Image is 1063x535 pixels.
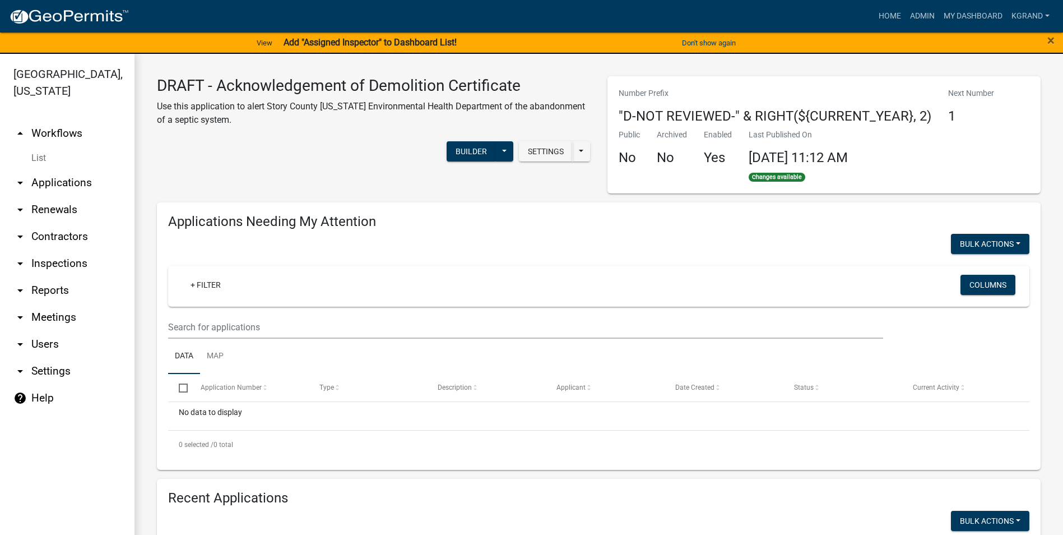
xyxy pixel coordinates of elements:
[438,384,472,391] span: Description
[157,76,591,95] h3: DRAFT - Acknowledgement of Demolition Certificate
[906,6,939,27] a: Admin
[168,402,1029,430] div: No data to display
[1007,6,1054,27] a: KGRAND
[13,176,27,190] i: arrow_drop_down
[619,87,931,99] p: Number Prefix
[902,374,1021,401] datatable-header-cell: Current Activity
[13,284,27,297] i: arrow_drop_down
[13,391,27,405] i: help
[913,384,959,391] span: Current Activity
[179,441,213,449] span: 0 selected /
[1047,33,1055,48] span: ×
[168,339,200,375] a: Data
[948,108,994,124] h4: 1
[308,374,427,401] datatable-header-cell: Type
[749,173,806,182] span: Changes available
[168,490,1029,506] h4: Recent Applications
[749,150,848,165] span: [DATE] 11:12 AM
[252,34,277,52] a: View
[704,150,732,166] h4: Yes
[948,87,994,99] p: Next Number
[657,150,687,166] h4: No
[13,257,27,270] i: arrow_drop_down
[182,275,230,295] a: + Filter
[189,374,308,401] datatable-header-cell: Application Number
[201,384,262,391] span: Application Number
[447,141,496,162] button: Builder
[960,275,1015,295] button: Columns
[13,338,27,351] i: arrow_drop_down
[951,234,1029,254] button: Bulk Actions
[284,37,457,48] strong: Add "Assigned Inspector" to Dashboard List!
[794,384,814,391] span: Status
[13,311,27,324] i: arrow_drop_down
[619,108,931,124] h4: "D-NOT REVIEWED-" & RIGHT(${CURRENT_YEAR}, 2)
[546,374,665,401] datatable-header-cell: Applicant
[749,129,848,141] p: Last Published On
[13,365,27,378] i: arrow_drop_down
[783,374,902,401] datatable-header-cell: Status
[427,374,546,401] datatable-header-cell: Description
[657,129,687,141] p: Archived
[619,150,640,166] h4: No
[13,127,27,140] i: arrow_drop_up
[168,316,883,339] input: Search for applications
[874,6,906,27] a: Home
[619,129,640,141] p: Public
[665,374,783,401] datatable-header-cell: Date Created
[675,384,714,391] span: Date Created
[13,230,27,243] i: arrow_drop_down
[13,203,27,216] i: arrow_drop_down
[556,384,586,391] span: Applicant
[319,384,334,391] span: Type
[168,431,1029,459] div: 0 total
[1047,34,1055,47] button: Close
[677,34,740,52] button: Don't show again
[704,129,732,141] p: Enabled
[168,374,189,401] datatable-header-cell: Select
[168,214,1029,230] h4: Applications Needing My Attention
[200,339,230,375] a: Map
[157,100,591,127] p: Use this application to alert Story County [US_STATE] Environmental Health Department of the aban...
[939,6,1007,27] a: My Dashboard
[951,511,1029,531] button: Bulk Actions
[519,141,573,162] button: Settings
